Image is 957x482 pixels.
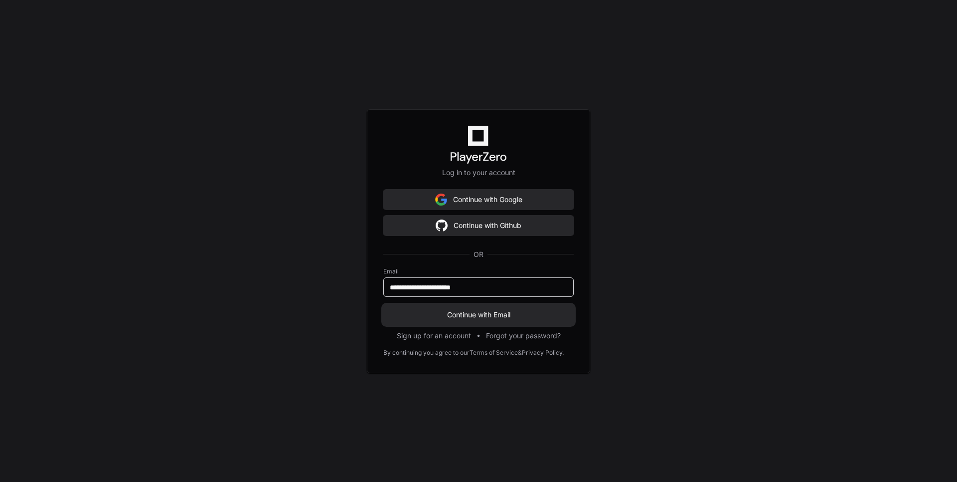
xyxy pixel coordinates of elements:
[383,168,574,178] p: Log in to your account
[518,349,522,357] div: &
[383,267,574,275] label: Email
[436,216,448,236] img: Sign in with google
[383,216,574,236] button: Continue with Github
[397,331,471,341] button: Sign up for an account
[470,349,518,357] a: Terms of Service
[383,310,574,320] span: Continue with Email
[486,331,561,341] button: Forgot your password?
[383,305,574,325] button: Continue with Email
[522,349,564,357] a: Privacy Policy.
[470,249,487,259] span: OR
[383,349,470,357] div: By continuing you agree to our
[383,190,574,210] button: Continue with Google
[435,190,447,210] img: Sign in with google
